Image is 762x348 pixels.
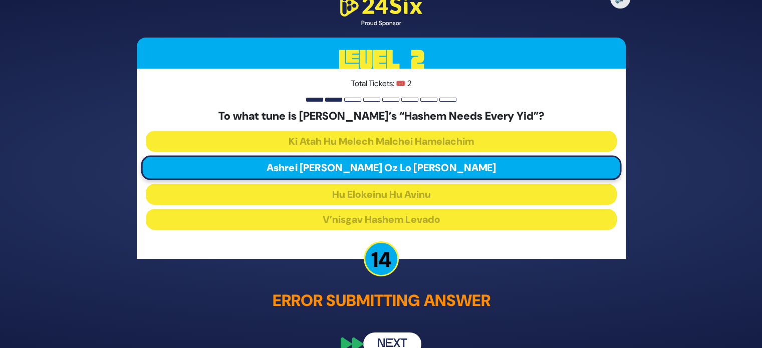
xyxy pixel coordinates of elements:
h5: To what tune is [PERSON_NAME]’s “Hashem Needs Every Yid”? [146,109,617,122]
button: Ki Atah Hu Melech Malchei Hamelachim [146,131,617,152]
p: Total Tickets: 🎟️ 2 [146,77,617,89]
button: Hu Elokeinu Hu Avinu [146,184,617,205]
p: 14 [364,241,399,276]
p: Error submitting answer [137,288,626,312]
div: Proud Sponsor [336,18,426,27]
h3: Level 2 [137,37,626,82]
button: Ashrei [PERSON_NAME] Oz Lo [PERSON_NAME] [141,155,621,180]
button: V’nisgav Hashem Levado [146,209,617,230]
